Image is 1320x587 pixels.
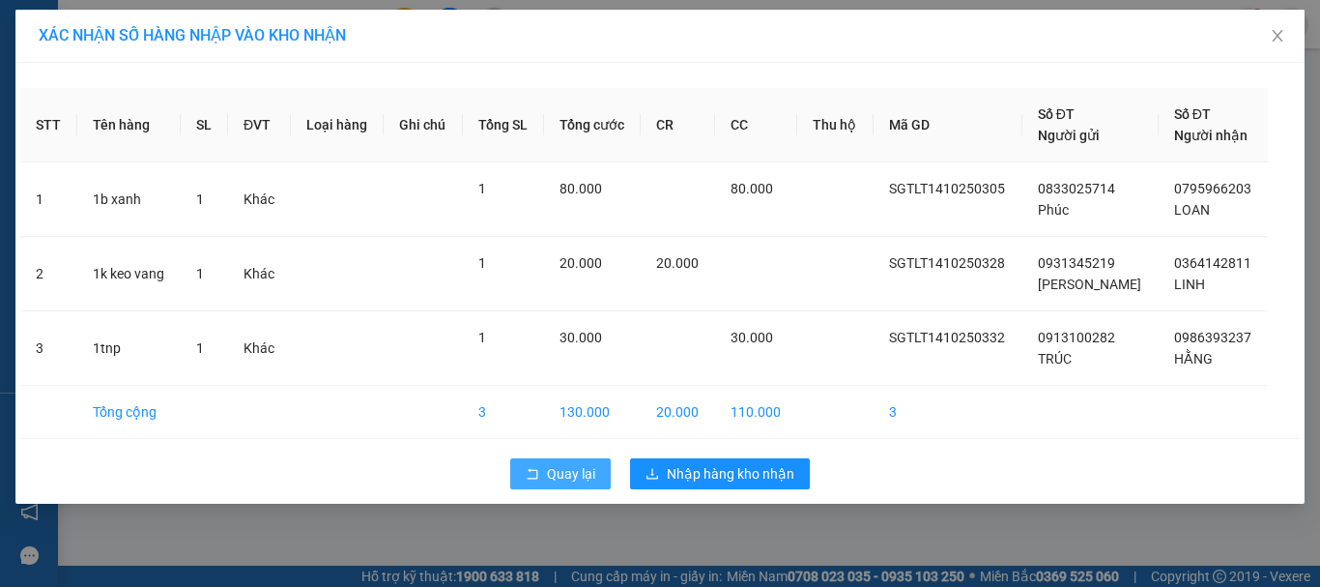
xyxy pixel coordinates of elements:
span: Phúc [1038,202,1069,218]
span: Nhập hàng kho nhận [667,463,794,484]
span: 0833025714 [1038,181,1115,196]
span: SGTLT1410250328 [889,255,1005,271]
span: 1 [196,340,204,356]
th: STT [20,88,77,162]
th: Loại hàng [291,88,384,162]
span: download [646,467,659,483]
span: 20.000 [656,255,699,271]
span: 0986393237 [1174,330,1251,345]
td: 130.000 [544,386,641,439]
span: 30.000 [560,330,602,345]
span: 1 [478,330,486,345]
td: Tổng cộng [77,386,182,439]
td: 3 [20,311,77,386]
td: 20.000 [641,386,715,439]
td: Khác [228,162,291,237]
span: Số ĐT [1174,106,1211,122]
span: Người gửi [1038,128,1100,143]
th: Tổng SL [463,88,544,162]
span: LINH [1174,277,1205,292]
span: rollback [526,467,539,483]
span: [PERSON_NAME] [1038,277,1141,292]
button: rollbackQuay lại [510,458,611,489]
span: SGTLT1410250305 [889,181,1005,196]
th: Thu hộ [797,88,873,162]
th: ĐVT [228,88,291,162]
span: 1 [478,255,486,271]
td: 1b xanh [77,162,182,237]
td: 3 [874,386,1022,439]
span: TRÚC [1038,351,1072,367]
span: close [1270,28,1285,44]
span: Quay lại [547,463,595,484]
span: XÁC NHẬN SỐ HÀNG NHẬP VÀO KHO NHẬN [39,26,346,44]
th: Ghi chú [384,88,462,162]
span: 1 [196,191,204,207]
th: CR [641,88,715,162]
span: LOAN [1174,202,1210,218]
th: CC [715,88,797,162]
th: Tổng cước [544,88,641,162]
th: SL [181,88,228,162]
span: 1 [478,181,486,196]
td: Khác [228,237,291,311]
span: Người nhận [1174,128,1248,143]
td: 1 [20,162,77,237]
td: 3 [463,386,544,439]
td: 1tnp [77,311,182,386]
th: Mã GD [874,88,1022,162]
span: HẰNG [1174,351,1213,367]
span: 0364142811 [1174,255,1251,271]
span: 30.000 [731,330,773,345]
span: 20.000 [560,255,602,271]
span: 0795966203 [1174,181,1251,196]
td: 1k keo vang [77,237,182,311]
span: 0913100282 [1038,330,1115,345]
td: Khác [228,311,291,386]
span: 80.000 [560,181,602,196]
span: 80.000 [731,181,773,196]
td: 110.000 [715,386,797,439]
button: downloadNhập hàng kho nhận [630,458,810,489]
button: Close [1250,10,1305,64]
td: 2 [20,237,77,311]
span: 1 [196,266,204,281]
span: 0931345219 [1038,255,1115,271]
span: SGTLT1410250332 [889,330,1005,345]
th: Tên hàng [77,88,182,162]
span: Số ĐT [1038,106,1075,122]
